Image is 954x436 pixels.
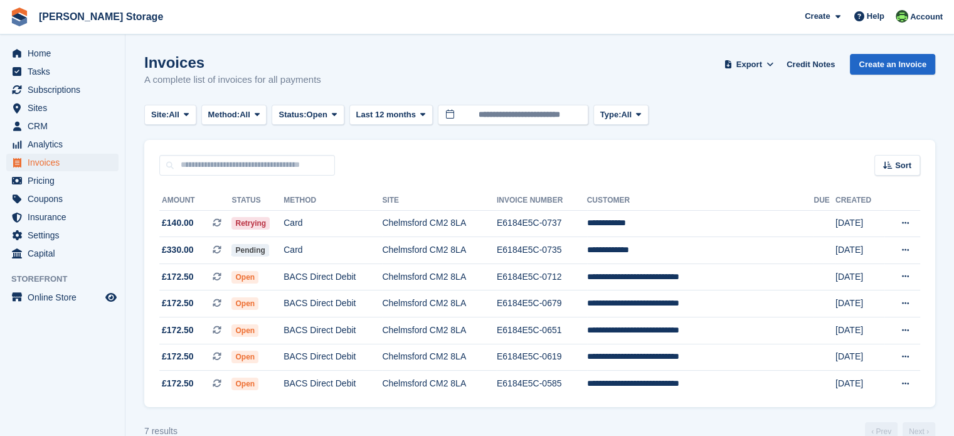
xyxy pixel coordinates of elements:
[835,191,884,211] th: Created
[240,109,250,121] span: All
[382,237,497,264] td: Chelmsford CM2 8LA
[349,105,433,125] button: Last 12 months
[497,237,587,264] td: E6184E5C-0735
[6,289,119,306] a: menu
[28,172,103,189] span: Pricing
[497,191,587,211] th: Invoice Number
[28,245,103,262] span: Capital
[382,191,497,211] th: Site
[721,54,776,75] button: Export
[28,208,103,226] span: Insurance
[356,109,416,121] span: Last 12 months
[867,10,884,23] span: Help
[6,99,119,117] a: menu
[600,109,622,121] span: Type:
[6,172,119,189] a: menu
[159,191,231,211] th: Amount
[910,11,943,23] span: Account
[6,208,119,226] a: menu
[284,210,382,237] td: Card
[284,317,382,344] td: BACS Direct Debit
[284,191,382,211] th: Method
[6,226,119,244] a: menu
[497,317,587,344] td: E6184E5C-0651
[895,159,911,172] span: Sort
[231,297,258,310] span: Open
[805,10,830,23] span: Create
[621,109,632,121] span: All
[144,105,196,125] button: Site: All
[28,154,103,171] span: Invoices
[284,371,382,397] td: BACS Direct Debit
[278,109,306,121] span: Status:
[497,290,587,317] td: E6184E5C-0679
[10,8,29,26] img: stora-icon-8386f47178a22dfd0bd8f6a31ec36ba5ce8667c1dd55bd0f319d3a0aa187defe.svg
[835,371,884,397] td: [DATE]
[835,210,884,237] td: [DATE]
[162,216,194,230] span: £140.00
[231,191,284,211] th: Status
[231,217,270,230] span: Retrying
[835,344,884,371] td: [DATE]
[231,271,258,284] span: Open
[6,154,119,171] a: menu
[28,63,103,80] span: Tasks
[587,191,814,211] th: Customer
[382,210,497,237] td: Chelmsford CM2 8LA
[28,289,103,306] span: Online Store
[144,73,321,87] p: A complete list of invoices for all payments
[28,136,103,153] span: Analytics
[169,109,179,121] span: All
[103,290,119,305] a: Preview store
[593,105,649,125] button: Type: All
[736,58,762,71] span: Export
[850,54,935,75] a: Create an Invoice
[382,263,497,290] td: Chelmsford CM2 8LA
[6,45,119,62] a: menu
[284,237,382,264] td: Card
[28,190,103,208] span: Coupons
[162,243,194,257] span: £330.00
[6,63,119,80] a: menu
[231,378,258,390] span: Open
[162,270,194,284] span: £172.50
[814,191,835,211] th: Due
[835,290,884,317] td: [DATE]
[382,317,497,344] td: Chelmsford CM2 8LA
[272,105,344,125] button: Status: Open
[382,344,497,371] td: Chelmsford CM2 8LA
[284,290,382,317] td: BACS Direct Debit
[208,109,240,121] span: Method:
[28,45,103,62] span: Home
[6,190,119,208] a: menu
[28,81,103,98] span: Subscriptions
[162,324,194,337] span: £172.50
[835,237,884,264] td: [DATE]
[162,377,194,390] span: £172.50
[835,317,884,344] td: [DATE]
[34,6,168,27] a: [PERSON_NAME] Storage
[497,210,587,237] td: E6184E5C-0737
[162,350,194,363] span: £172.50
[307,109,327,121] span: Open
[144,54,321,71] h1: Invoices
[782,54,840,75] a: Credit Notes
[28,226,103,244] span: Settings
[201,105,267,125] button: Method: All
[231,244,268,257] span: Pending
[835,263,884,290] td: [DATE]
[382,290,497,317] td: Chelmsford CM2 8LA
[162,297,194,310] span: £172.50
[6,117,119,135] a: menu
[11,273,125,285] span: Storefront
[896,10,908,23] img: Thomas Frary
[497,371,587,397] td: E6184E5C-0585
[151,109,169,121] span: Site:
[284,344,382,371] td: BACS Direct Debit
[6,81,119,98] a: menu
[284,263,382,290] td: BACS Direct Debit
[231,351,258,363] span: Open
[382,371,497,397] td: Chelmsford CM2 8LA
[28,99,103,117] span: Sites
[28,117,103,135] span: CRM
